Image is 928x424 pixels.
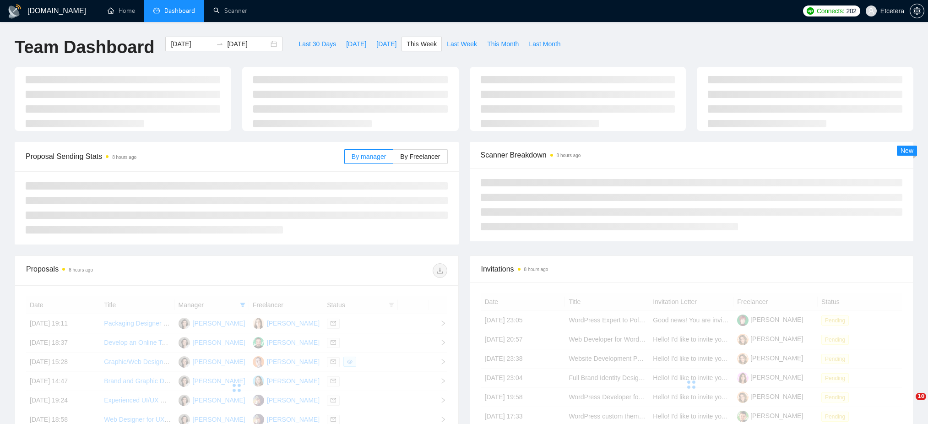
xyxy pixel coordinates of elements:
span: 10 [916,393,926,400]
span: New [901,147,913,154]
span: [DATE] [376,39,396,49]
span: By manager [352,153,386,160]
button: Last Month [524,37,565,51]
span: dashboard [153,7,160,14]
a: homeHome [108,7,135,15]
span: swap-right [216,40,223,48]
span: Dashboard [164,7,195,15]
input: End date [227,39,269,49]
span: Last Month [529,39,560,49]
span: [DATE] [346,39,366,49]
span: to [216,40,223,48]
button: This Month [482,37,524,51]
span: Invitations [481,263,902,275]
a: setting [910,7,924,15]
span: user [868,8,874,14]
span: Scanner Breakdown [481,149,903,161]
button: [DATE] [341,37,371,51]
button: setting [910,4,924,18]
time: 8 hours ago [557,153,581,158]
a: searchScanner [213,7,247,15]
span: Last Week [447,39,477,49]
input: Start date [171,39,212,49]
img: logo [7,4,22,19]
button: Last 30 Days [293,37,341,51]
span: Proposal Sending Stats [26,151,344,162]
h1: Team Dashboard [15,37,154,58]
button: This Week [402,37,442,51]
span: This Week [407,39,437,49]
img: upwork-logo.png [807,7,814,15]
button: [DATE] [371,37,402,51]
time: 8 hours ago [524,267,548,272]
iframe: Intercom live chat [897,393,919,415]
span: By Freelancer [400,153,440,160]
span: Connects: [817,6,844,16]
div: Proposals [26,263,237,278]
button: Last Week [442,37,482,51]
time: 8 hours ago [112,155,136,160]
time: 8 hours ago [69,267,93,272]
span: Last 30 Days [298,39,336,49]
span: setting [910,7,924,15]
span: This Month [487,39,519,49]
span: 202 [846,6,856,16]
